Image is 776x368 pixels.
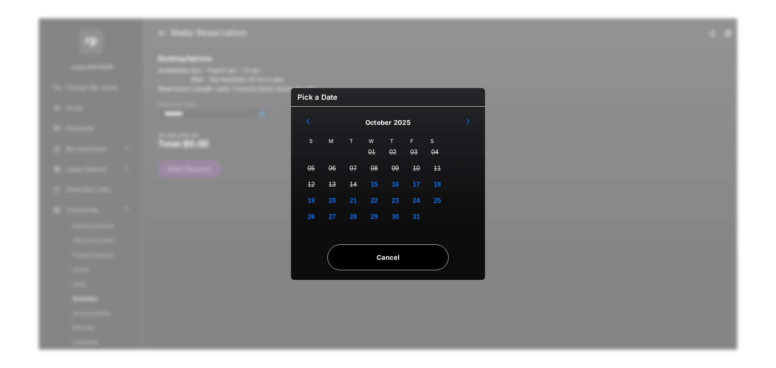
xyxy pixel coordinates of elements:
button: Next month [461,116,475,128]
span: F [402,138,422,144]
button: Previous month [301,116,315,128]
button: 0026 October 299th 2025 [301,209,322,225]
button: 0003 October 276th 2025 [403,144,424,160]
button: 0012 October 285th 2025 [301,177,322,193]
button: 0021 October 294th 2025 [343,193,364,209]
button: 0001 October 274th 2025 [361,144,382,160]
button: 0009 October 282nd 2025 [385,160,406,177]
span: S [422,138,442,144]
button: 0028 October 301st 2025 [343,209,364,225]
button: 0016 October 289th 2025 [385,177,406,193]
button: 0007 October 280th 2025 [343,160,364,177]
button: 0030 October 303rd 2025 [385,209,406,225]
button: 0011 October 284th 2025 [427,160,448,177]
h2: Pick a Date [291,88,485,107]
button: 0006 October 279th 2025 [322,160,343,177]
span: S [301,138,321,144]
button: 0002 October 275th 2025 [382,144,403,160]
button: 0020 October 293rd 2025 [322,193,343,209]
button: 0031 October 304th 2025 [406,209,427,225]
button: 0029 October 302nd 2025 [364,209,385,225]
button: 0010 October 283rd 2025 [406,160,427,177]
button: 0014 October 287th 2025 [343,177,364,193]
button: 0027 October 300th 2025 [322,209,343,225]
button: 0005 October 278th 2025 [301,160,322,177]
button: Cancel [327,244,449,270]
button: 0024 October 297th 2025 [406,193,427,209]
button: 0013 October 286th 2025 [322,177,343,193]
span: T [382,138,402,144]
button: 0019 October 292nd 2025 [301,193,322,209]
button: 0008 October 281st 2025 [364,160,385,177]
h4: October 2025 [365,118,411,126]
div: Calendar day picker [301,116,475,238]
span: T [341,138,361,144]
button: 0004 October 277th 2025 [424,144,445,160]
span: M [321,138,341,144]
button: 0017 October 290th 2025 [406,177,427,193]
button: 0023 October 296th 2025 [385,193,406,209]
button: 0015 October 288th 2025 [364,177,385,193]
span: W [361,138,382,144]
button: 0018 October 291st 2025 [427,177,448,193]
button: 0022 October 295th 2025 [364,193,385,209]
button: 0025 October 298th 2025 [427,193,448,209]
